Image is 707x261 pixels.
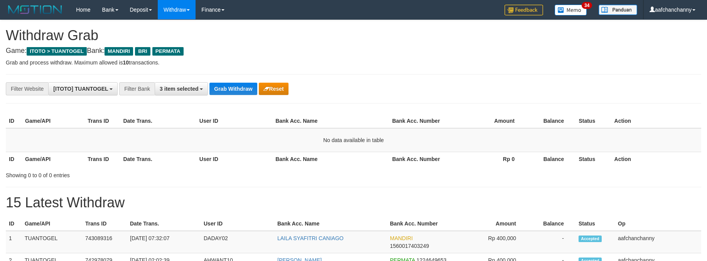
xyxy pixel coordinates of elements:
[127,217,201,231] th: Date Trans.
[209,83,257,95] button: Grab Withdraw
[575,114,611,128] th: Status
[452,152,526,166] th: Rp 0
[201,231,274,253] td: DADAY02
[135,47,150,56] span: BRI
[528,231,575,253] td: -
[6,82,48,95] div: Filter Website
[6,217,22,231] th: ID
[84,152,120,166] th: Trans ID
[505,5,543,15] img: Feedback.jpg
[155,82,208,95] button: 3 item selected
[201,217,274,231] th: User ID
[555,5,587,15] img: Button%20Memo.svg
[599,5,637,15] img: panduan.png
[123,59,129,66] strong: 10
[6,195,701,210] h1: 15 Latest Withdraw
[390,235,413,241] span: MANDIRI
[6,152,22,166] th: ID
[389,152,452,166] th: Bank Acc. Number
[259,83,289,95] button: Reset
[615,217,701,231] th: Op
[528,217,575,231] th: Balance
[82,217,127,231] th: Trans ID
[456,217,528,231] th: Amount
[272,114,389,128] th: Bank Acc. Name
[27,47,87,56] span: ITOTO > TUANTOGEL
[6,28,701,43] h1: Withdraw Grab
[6,231,22,253] td: 1
[615,231,701,253] td: aafchanchanny
[575,217,615,231] th: Status
[160,86,198,92] span: 3 item selected
[82,231,127,253] td: 743089316
[579,236,602,242] span: Accepted
[526,152,575,166] th: Balance
[6,114,22,128] th: ID
[6,4,64,15] img: MOTION_logo.png
[6,47,701,55] h4: Game: Bank:
[526,114,575,128] th: Balance
[84,114,120,128] th: Trans ID
[272,152,389,166] th: Bank Acc. Name
[196,114,272,128] th: User ID
[456,231,528,253] td: Rp 400,000
[277,235,344,241] a: LAILA SYAFITRI CANIAGO
[120,152,196,166] th: Date Trans.
[611,152,701,166] th: Action
[6,59,701,66] p: Grab and process withdraw. Maximum allowed is transactions.
[127,231,201,253] td: [DATE] 07:32:07
[22,152,84,166] th: Game/API
[274,217,387,231] th: Bank Acc. Name
[389,114,452,128] th: Bank Acc. Number
[611,114,701,128] th: Action
[22,217,82,231] th: Game/API
[582,2,592,9] span: 34
[120,114,196,128] th: Date Trans.
[390,243,429,249] span: Copy 1560017403249 to clipboard
[152,47,184,56] span: PERMATA
[6,168,289,179] div: Showing 0 to 0 of 0 entries
[575,152,611,166] th: Status
[196,152,272,166] th: User ID
[119,82,155,95] div: Filter Bank
[22,231,82,253] td: TUANTOGEL
[53,86,108,92] span: [ITOTO] TUANTOGEL
[387,217,456,231] th: Bank Acc. Number
[105,47,133,56] span: MANDIRI
[22,114,84,128] th: Game/API
[48,82,118,95] button: [ITOTO] TUANTOGEL
[6,128,701,152] td: No data available in table
[452,114,526,128] th: Amount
